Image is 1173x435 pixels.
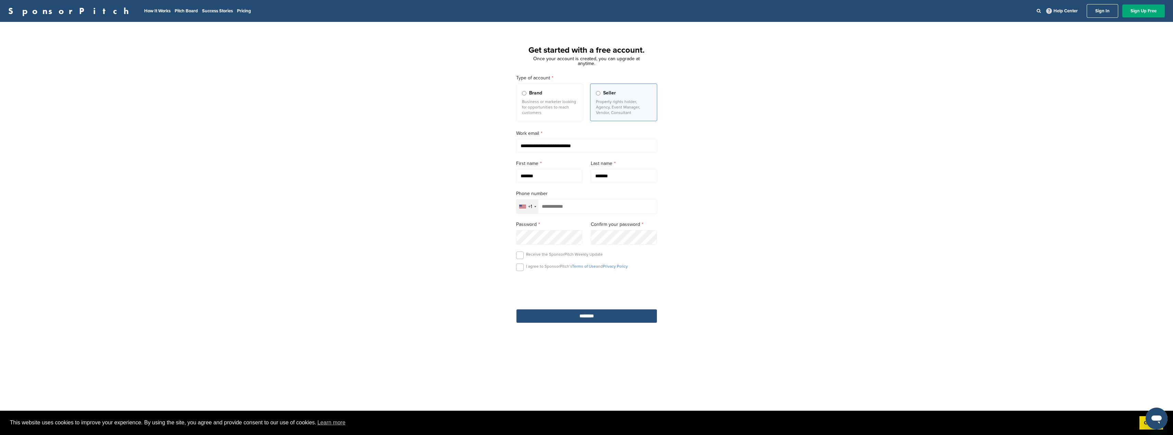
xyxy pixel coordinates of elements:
a: Success Stories [202,8,233,14]
p: I agree to SponsorPitch’s and [526,264,628,269]
p: Business or marketer looking for opportunities to reach customers [522,99,577,115]
a: Pricing [237,8,251,14]
span: Seller [603,89,616,97]
a: Terms of Use [572,264,596,269]
a: SponsorPitch [8,7,133,15]
label: Type of account [516,74,657,82]
label: Last name [591,160,657,167]
p: Receive the SponsorPitch Weekly Update [526,252,603,257]
h1: Get started with a free account. [508,44,665,56]
label: First name [516,160,583,167]
iframe: reCAPTCHA [548,279,626,299]
label: Phone number [516,190,657,197]
iframe: Button to launch messaging window [1146,408,1168,430]
span: Once your account is created, you can upgrade at anytime. [533,56,640,66]
a: Help Center [1045,7,1079,15]
span: This website uses cookies to improve your experience. By using the site, you agree and provide co... [10,418,1134,428]
div: Selected country [516,200,538,214]
a: Sign In [1087,4,1118,18]
a: Pitch Board [175,8,198,14]
a: Sign Up Free [1122,4,1165,17]
input: Seller Property rights holder, Agency, Event Manager, Vendor, Consultant [596,91,600,95]
a: learn more about cookies [316,418,347,428]
label: Confirm your password [591,221,657,228]
label: Password [516,221,583,228]
p: Property rights holder, Agency, Event Manager, Vendor, Consultant [596,99,651,115]
a: Privacy Policy [603,264,628,269]
span: Brand [529,89,542,97]
a: How It Works [144,8,171,14]
label: Work email [516,130,657,137]
input: Brand Business or marketer looking for opportunities to reach customers [522,91,526,95]
a: dismiss cookie message [1139,416,1163,430]
div: +1 [528,204,532,209]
